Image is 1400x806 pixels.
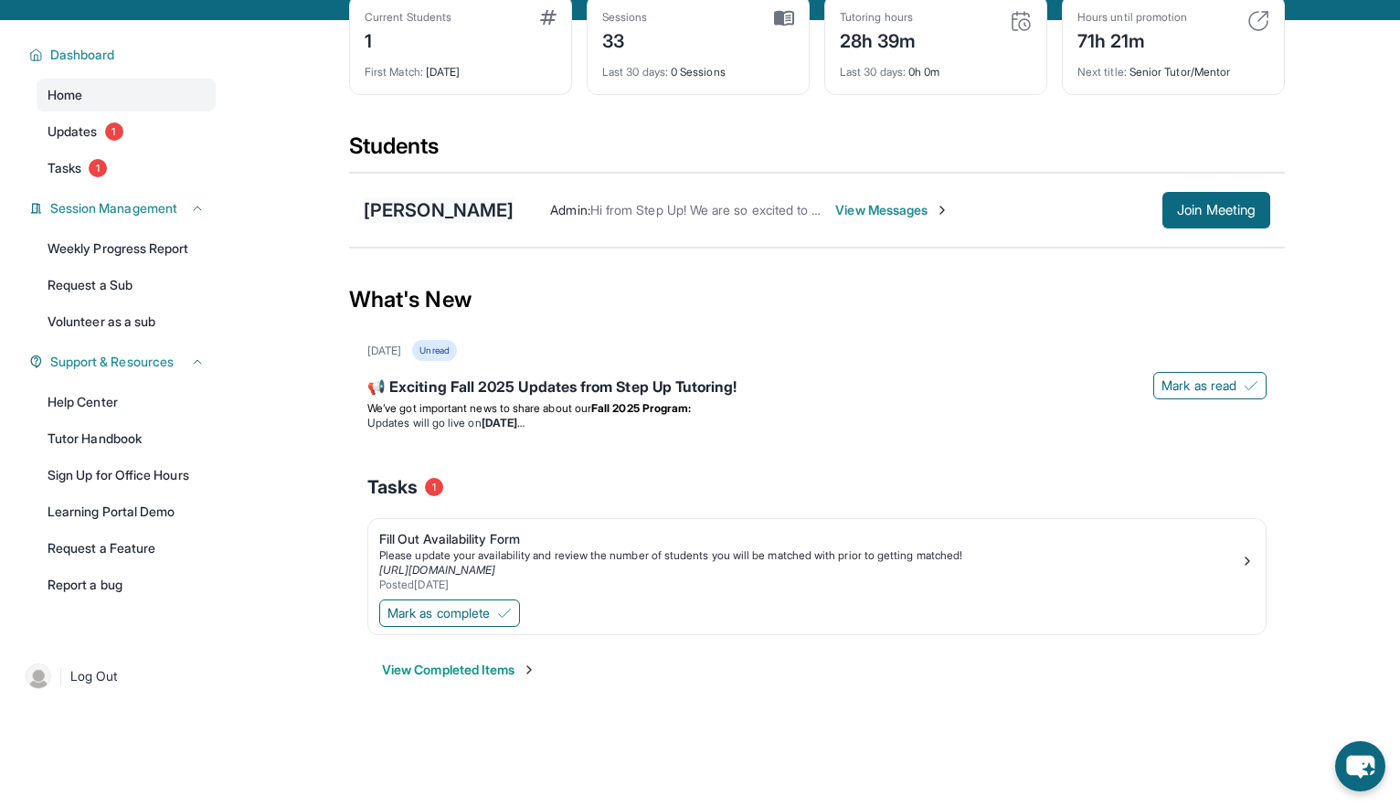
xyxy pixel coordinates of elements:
div: Please update your availability and review the number of students you will be matched with prior ... [379,548,1240,563]
button: Support & Resources [43,353,205,371]
strong: Fall 2025 Program: [591,401,691,415]
img: card [540,10,557,25]
a: Volunteer as a sub [37,305,216,338]
span: Home [48,86,82,104]
div: 28h 39m [840,25,917,54]
div: Sessions [602,10,648,25]
span: Session Management [50,199,177,217]
span: Dashboard [50,46,115,64]
button: chat-button [1335,741,1385,791]
strong: [DATE] [482,416,525,430]
a: |Log Out [18,656,216,696]
span: Mark as read [1161,376,1236,395]
div: Unread [412,340,456,361]
div: 📢 Exciting Fall 2025 Updates from Step Up Tutoring! [367,376,1267,401]
img: Mark as read [1244,378,1258,393]
div: 71h 21m [1077,25,1187,54]
li: Updates will go live on [367,416,1267,430]
span: Join Meeting [1177,205,1256,216]
span: 1 [89,159,107,177]
div: What's New [349,260,1285,340]
div: Posted [DATE] [379,578,1240,592]
a: Home [37,79,216,111]
span: First Match : [365,65,423,79]
span: Log Out [70,667,118,685]
div: Senior Tutor/Mentor [1077,54,1269,80]
div: Students [349,132,1285,172]
a: Report a bug [37,568,216,601]
button: Mark as complete [379,599,520,627]
div: Fill Out Availability Form [379,530,1240,548]
span: Tasks [48,159,81,177]
span: Support & Resources [50,353,174,371]
a: Request a Sub [37,269,216,302]
span: 1 [105,122,123,141]
div: 33 [602,25,648,54]
div: Current Students [365,10,451,25]
div: [DATE] [365,54,557,80]
div: [DATE] [367,344,401,358]
img: card [1247,10,1269,32]
img: Chevron-Right [935,203,949,217]
span: View Messages [835,201,949,219]
a: Updates1 [37,115,216,148]
span: Mark as complete [387,604,490,622]
img: card [774,10,794,27]
a: Sign Up for Office Hours [37,459,216,492]
div: Hours until promotion [1077,10,1187,25]
button: Dashboard [43,46,205,64]
div: 1 [365,25,451,54]
div: 0 Sessions [602,54,794,80]
a: Request a Feature [37,532,216,565]
button: Join Meeting [1162,192,1270,228]
span: Last 30 days : [602,65,668,79]
a: Help Center [37,386,216,419]
a: Learning Portal Demo [37,495,216,528]
a: Fill Out Availability FormPlease update your availability and review the number of students you w... [368,519,1266,596]
a: Tutor Handbook [37,422,216,455]
img: user-img [26,663,51,689]
a: Tasks1 [37,152,216,185]
span: | [58,665,63,687]
span: Last 30 days : [840,65,906,79]
span: Next title : [1077,65,1127,79]
button: Mark as read [1153,372,1267,399]
img: Mark as complete [497,606,512,620]
span: Updates [48,122,98,141]
span: Admin : [550,202,589,217]
button: View Completed Items [382,661,536,679]
span: Tasks [367,474,418,500]
span: We’ve got important news to share about our [367,401,591,415]
a: Weekly Progress Report [37,232,216,265]
span: 1 [425,478,443,496]
button: Session Management [43,199,205,217]
div: 0h 0m [840,54,1032,80]
a: [URL][DOMAIN_NAME] [379,563,495,577]
div: [PERSON_NAME] [364,197,514,223]
img: card [1010,10,1032,32]
div: Tutoring hours [840,10,917,25]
